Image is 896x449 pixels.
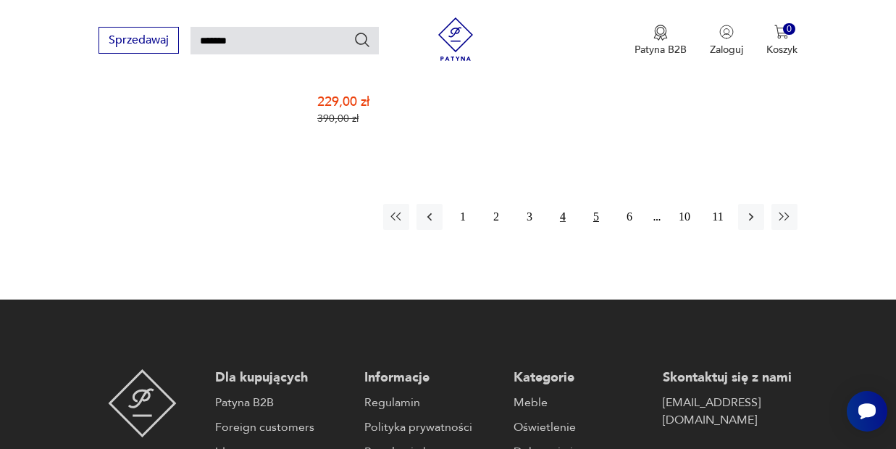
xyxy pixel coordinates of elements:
p: Dla kupujących [215,369,350,387]
img: Ikonka użytkownika [719,25,734,39]
p: Zaloguj [710,43,743,57]
button: 10 [671,204,698,230]
img: Ikona medalu [653,25,668,41]
h3: Taboret, lata 80. [317,72,457,84]
a: Ikona medaluPatyna B2B [635,25,687,57]
button: 6 [616,204,642,230]
p: Skontaktuj się z nami [663,369,797,387]
p: Koszyk [766,43,797,57]
p: Patyna B2B [635,43,687,57]
p: Informacje [364,369,499,387]
img: Ikona koszyka [774,25,789,39]
a: Regulamin [364,394,499,411]
button: 1 [450,204,476,230]
p: 390,00 zł [317,112,457,125]
button: 5 [583,204,609,230]
a: Sprzedawaj [99,36,179,46]
iframe: Smartsupp widget button [847,391,887,432]
button: Patyna B2B [635,25,687,57]
img: Patyna - sklep z meblami i dekoracjami vintage [108,369,177,437]
img: Patyna - sklep z meblami i dekoracjami vintage [434,17,477,61]
a: Meble [514,394,648,411]
a: Foreign customers [215,419,350,436]
button: 3 [516,204,543,230]
button: 4 [550,204,576,230]
button: 2 [483,204,509,230]
button: 0Koszyk [766,25,797,57]
p: 229,00 zł [317,96,457,108]
button: Zaloguj [710,25,743,57]
button: Szukaj [353,31,371,49]
button: Sprzedawaj [99,27,179,54]
a: [EMAIL_ADDRESS][DOMAIN_NAME] [663,394,797,429]
a: Oświetlenie [514,419,648,436]
div: 0 [783,23,795,36]
a: Patyna B2B [215,394,350,411]
button: 11 [705,204,731,230]
a: Polityka prywatności [364,419,499,436]
p: Kategorie [514,369,648,387]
